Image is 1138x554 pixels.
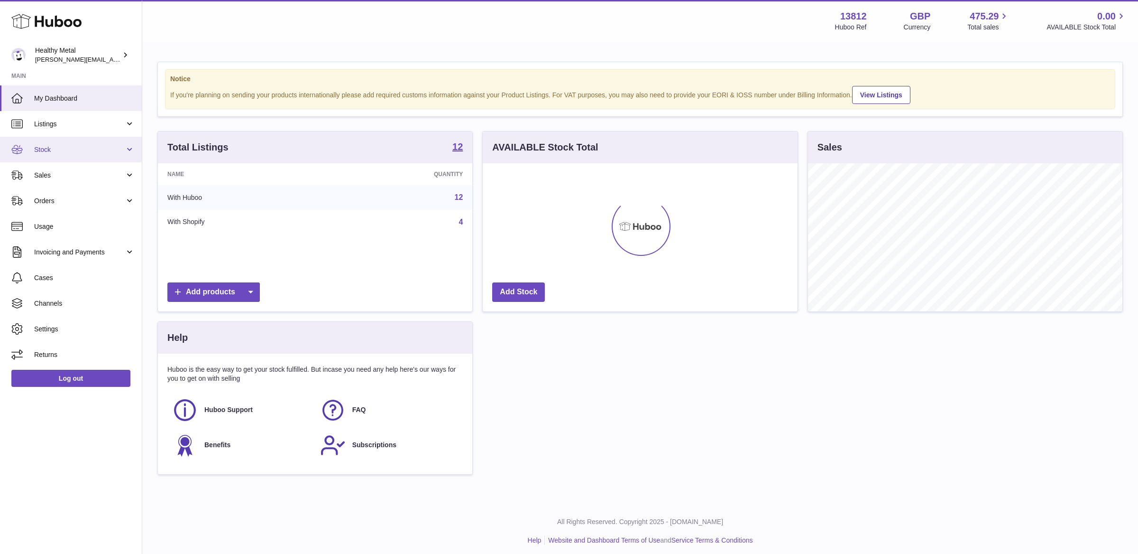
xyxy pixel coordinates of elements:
a: Add Stock [492,282,545,302]
span: Subscriptions [352,441,396,450]
a: Website and Dashboard Terms of Use [548,536,660,544]
th: Name [158,163,328,185]
img: jose@healthy-metal.com [11,48,26,62]
a: 475.29 Total sales [967,10,1010,32]
strong: Notice [170,75,1110,84]
a: 12 [455,193,463,201]
a: FAQ [320,397,459,423]
a: Service Terms & Conditions [671,536,753,544]
span: My Dashboard [34,94,135,103]
td: With Huboo [158,185,328,210]
div: Huboo Ref [835,23,867,32]
strong: 12 [452,142,463,151]
span: Orders [34,197,125,206]
p: All Rights Reserved. Copyright 2025 - [DOMAIN_NAME] [150,517,1130,526]
span: Returns [34,350,135,359]
span: Listings [34,120,125,129]
span: Invoicing and Payments [34,248,125,257]
strong: 13812 [840,10,867,23]
a: Benefits [172,432,311,458]
h3: Sales [817,141,842,154]
a: Add products [167,282,260,302]
strong: GBP [910,10,930,23]
div: If you're planning on sending your products internationally please add required customs informati... [170,85,1110,104]
th: Quantity [328,163,473,185]
a: 12 [452,142,463,153]
span: Channels [34,299,135,308]
a: Huboo Support [172,397,311,423]
a: Subscriptions [320,432,459,458]
h3: Total Listings [167,141,229,154]
li: and [545,536,753,545]
span: 475.29 [970,10,999,23]
div: Currency [904,23,931,32]
span: Sales [34,171,125,180]
a: View Listings [852,86,910,104]
p: Huboo is the easy way to get your stock fulfilled. But incase you need any help here's our ways f... [167,365,463,383]
span: Usage [34,222,135,231]
span: Cases [34,273,135,282]
div: Healthy Metal [35,46,120,64]
span: [PERSON_NAME][EMAIL_ADDRESS][DOMAIN_NAME] [35,56,190,63]
span: Total sales [967,23,1010,32]
td: With Shopify [158,210,328,235]
a: Log out [11,370,130,387]
span: Settings [34,325,135,334]
a: Help [528,536,541,544]
a: 0.00 AVAILABLE Stock Total [1046,10,1127,32]
span: Benefits [204,441,230,450]
h3: AVAILABLE Stock Total [492,141,598,154]
a: 4 [459,218,463,226]
h3: Help [167,331,188,344]
span: Stock [34,145,125,154]
span: Huboo Support [204,405,253,414]
span: FAQ [352,405,366,414]
span: AVAILABLE Stock Total [1046,23,1127,32]
span: 0.00 [1097,10,1116,23]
